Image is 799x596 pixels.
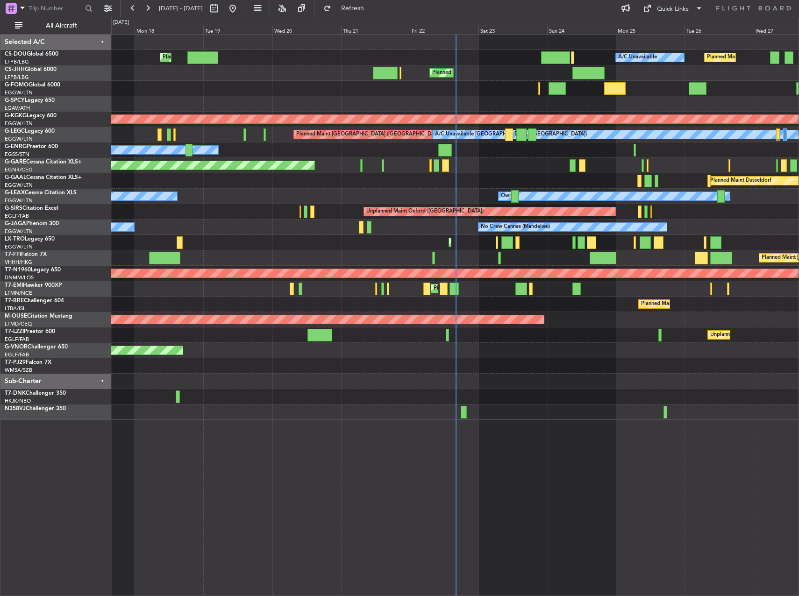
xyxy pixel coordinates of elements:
a: EGGW/LTN [5,228,33,235]
a: T7-EMIHawker 900XP [5,283,62,288]
a: G-GARECessna Citation XLS+ [5,159,82,165]
a: EGGW/LTN [5,243,33,250]
div: A/C Unavailable [618,50,657,64]
a: G-JAGAPhenom 300 [5,221,59,227]
a: M-OUSECitation Mustang [5,313,72,319]
span: T7-LZZI [5,329,24,334]
a: T7-FFIFalcon 7X [5,252,47,257]
div: Sun 24 [547,26,616,34]
a: T7-N1960Legacy 650 [5,267,61,273]
a: G-LEGCLegacy 600 [5,128,55,134]
a: G-SIRSCitation Excel [5,206,58,211]
span: M-OUSE [5,313,27,319]
div: Thu 21 [341,26,410,34]
div: Quick Links [657,5,689,14]
a: EGLF/FAB [5,336,29,343]
span: All Aircraft [24,22,99,29]
a: LX-TROLegacy 650 [5,236,55,242]
a: T7-BREChallenger 604 [5,298,64,304]
button: Quick Links [638,1,707,16]
span: G-SPCY [5,98,25,103]
a: EGGW/LTN [5,135,33,142]
a: T7-DNKChallenger 350 [5,390,66,396]
a: EGGW/LTN [5,89,33,96]
div: Planned Maint [GEOGRAPHIC_DATA] ([GEOGRAPHIC_DATA]) [163,50,310,64]
div: Owner [501,189,517,203]
a: LFMN/NCE [5,290,32,297]
a: G-ENRGPraetor 600 [5,144,58,149]
div: Mon 25 [616,26,685,34]
input: Trip Number [29,1,82,15]
a: EGGW/LTN [5,182,33,189]
button: Refresh [319,1,375,16]
a: T7-LZZIPraetor 600 [5,329,55,334]
a: CS-DOUGlobal 6500 [5,51,58,57]
a: LFPB/LBG [5,58,29,65]
span: T7-DNK [5,390,26,396]
div: Planned Maint [GEOGRAPHIC_DATA] ([GEOGRAPHIC_DATA]) [296,128,443,142]
span: LX-TRO [5,236,25,242]
div: No Crew Cannes (Mandelieu) [481,220,550,234]
a: EGNR/CEG [5,166,33,173]
span: T7-FFI [5,252,21,257]
div: Sat 23 [478,26,547,34]
a: EGGW/LTN [5,120,33,127]
a: CS-JHHGlobal 6000 [5,67,57,72]
a: VHHH/HKG [5,259,32,266]
span: G-LEAX [5,190,25,196]
span: T7-N1960 [5,267,31,273]
a: WMSA/SZB [5,367,32,374]
div: Tue 26 [685,26,753,34]
a: LFPB/LBG [5,74,29,81]
a: EGLF/FAB [5,351,29,358]
div: Unplanned Maint Oxford ([GEOGRAPHIC_DATA]) [366,205,484,219]
span: G-GARE [5,159,26,165]
div: Planned Maint Chester [434,282,487,296]
span: N358VJ [5,406,26,412]
a: T7-PJ29Falcon 7X [5,360,51,365]
a: G-LEAXCessna Citation XLS [5,190,77,196]
a: G-KGKGLegacy 600 [5,113,57,119]
span: T7-EMI [5,283,23,288]
span: G-ENRG [5,144,27,149]
button: All Aircraft [10,18,101,33]
div: A/C Unavailable [GEOGRAPHIC_DATA] ([GEOGRAPHIC_DATA]) [435,128,587,142]
span: G-VNOR [5,344,28,350]
span: CS-JHH [5,67,25,72]
a: LTBA/ISL [5,305,26,312]
a: LFMD/CEQ [5,320,32,327]
span: T7-BRE [5,298,24,304]
span: G-FOMO [5,82,29,88]
a: N358VJChallenger 350 [5,406,66,412]
span: G-SIRS [5,206,22,211]
span: [DATE] - [DATE] [159,4,203,13]
span: Refresh [333,5,372,12]
div: Tue 19 [203,26,272,34]
div: Planned Maint Dusseldorf [710,174,771,188]
a: G-GAALCessna Citation XLS+ [5,175,82,180]
div: Planned Maint [GEOGRAPHIC_DATA] ([GEOGRAPHIC_DATA]) [432,66,579,80]
a: EGLF/FAB [5,213,29,220]
a: DNMM/LOS [5,274,34,281]
a: EGGW/LTN [5,197,33,204]
span: G-KGKG [5,113,27,119]
div: Wed 20 [272,26,341,34]
div: Mon 18 [135,26,203,34]
div: Fri 22 [410,26,478,34]
a: HKJK/NBO [5,397,31,404]
span: CS-DOU [5,51,27,57]
span: G-LEGC [5,128,25,134]
span: G-JAGA [5,221,26,227]
a: LGAV/ATH [5,105,30,112]
a: EGSS/STN [5,151,29,158]
a: G-VNORChallenger 650 [5,344,68,350]
span: T7-PJ29 [5,360,26,365]
a: G-FOMOGlobal 6000 [5,82,60,88]
span: G-GAAL [5,175,26,180]
div: Planned Maint Warsaw ([GEOGRAPHIC_DATA]) [641,297,754,311]
div: [DATE] [113,19,129,27]
a: G-SPCYLegacy 650 [5,98,55,103]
